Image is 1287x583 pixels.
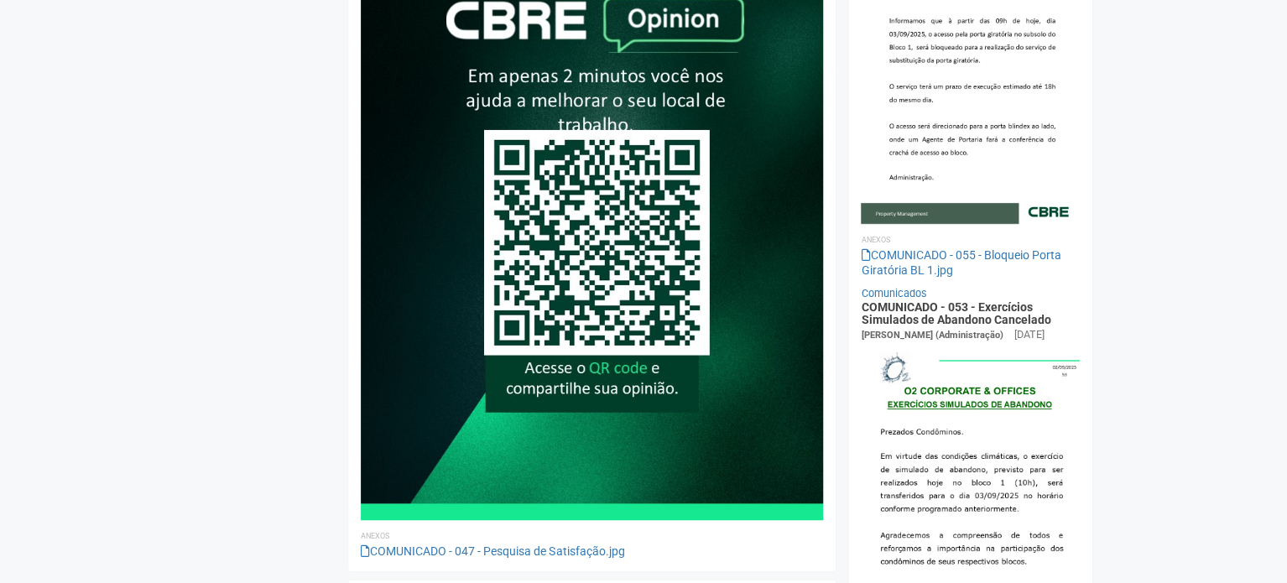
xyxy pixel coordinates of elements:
[361,544,624,558] a: COMUNICADO - 047 - Pesquisa de Satisfação.jpg
[861,248,1060,277] a: COMUNICADO - 055 - Bloqueio Porta Giratória BL 1.jpg
[861,330,1003,341] span: [PERSON_NAME] (Administração)
[1013,327,1044,342] div: [DATE]
[861,300,1050,326] a: COMUNICADO - 053 - Exercícios Simulados de Abandono Cancelado
[861,232,1080,247] li: Anexos
[861,287,926,299] a: Comunicados
[361,528,823,544] li: Anexos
